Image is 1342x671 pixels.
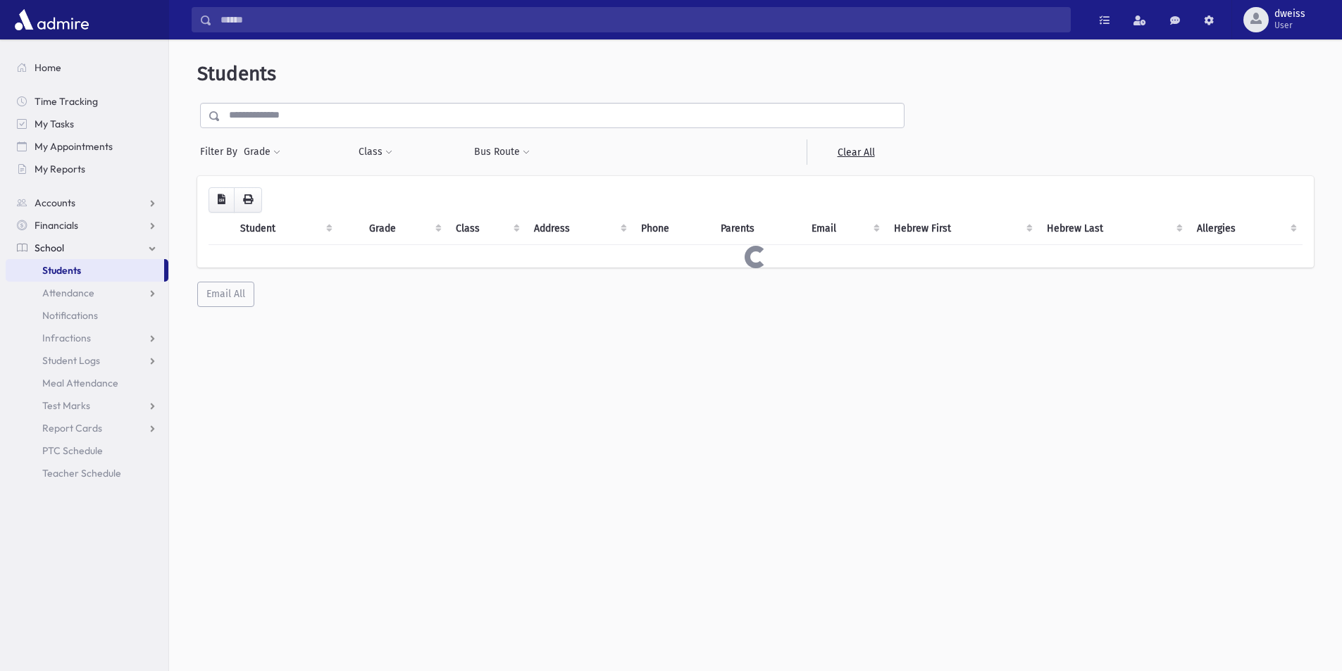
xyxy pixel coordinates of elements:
span: My Appointments [35,140,113,153]
th: Class [447,213,526,245]
a: PTC Schedule [6,439,168,462]
a: Notifications [6,304,168,327]
button: Class [358,139,393,165]
span: My Tasks [35,118,74,130]
button: Print [234,187,262,213]
a: Report Cards [6,417,168,439]
span: Accounts [35,196,75,209]
span: Notifications [42,309,98,322]
span: Infractions [42,332,91,344]
span: School [35,242,64,254]
span: Financials [35,219,78,232]
a: Student Logs [6,349,168,372]
th: Email [803,213,886,245]
a: Attendance [6,282,168,304]
button: Email All [197,282,254,307]
button: CSV [209,187,235,213]
span: dweiss [1274,8,1305,20]
a: School [6,237,168,259]
span: User [1274,20,1305,31]
a: My Reports [6,158,168,180]
span: Filter By [200,144,243,159]
span: Report Cards [42,422,102,434]
button: Grade [243,139,281,165]
a: Test Marks [6,394,168,417]
span: My Reports [35,163,85,175]
span: Student Logs [42,354,100,367]
th: Allergies [1188,213,1303,245]
input: Search [212,7,1070,32]
a: My Appointments [6,135,168,158]
a: Financials [6,214,168,237]
a: Time Tracking [6,90,168,113]
a: Infractions [6,327,168,349]
th: Parents [712,213,803,245]
span: Students [197,62,276,85]
span: PTC Schedule [42,444,103,457]
a: Accounts [6,192,168,214]
a: Teacher Schedule [6,462,168,484]
a: Home [6,56,168,79]
th: Address [526,213,633,245]
a: Students [6,259,164,282]
span: Teacher Schedule [42,467,121,479]
th: Student [232,213,338,245]
img: AdmirePro [11,6,92,34]
th: Phone [633,213,712,245]
a: My Tasks [6,113,168,135]
button: Bus Route [473,139,530,165]
span: Test Marks [42,399,90,412]
span: Time Tracking [35,95,98,108]
a: Meal Attendance [6,372,168,394]
span: Home [35,61,61,74]
th: Hebrew First [886,213,1038,245]
th: Grade [361,213,447,245]
a: Clear All [807,139,905,165]
span: Attendance [42,287,94,299]
th: Hebrew Last [1038,213,1189,245]
span: Students [42,264,81,277]
span: Meal Attendance [42,377,118,389]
